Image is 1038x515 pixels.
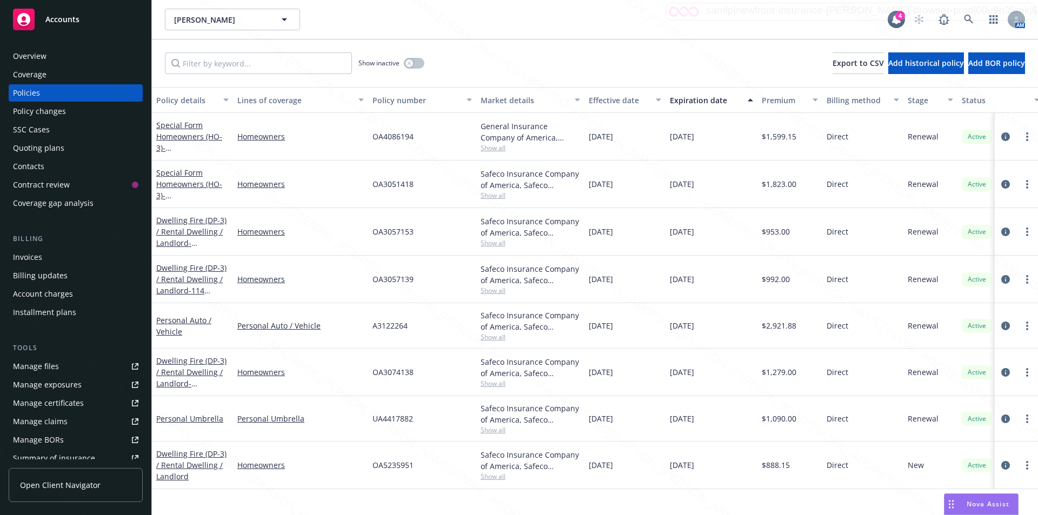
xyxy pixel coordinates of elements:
[372,366,414,378] span: OA3074138
[908,178,939,190] span: Renewal
[762,226,790,237] span: $953.00
[895,11,905,21] div: 4
[9,233,143,244] div: Billing
[1021,178,1034,191] a: more
[1021,130,1034,143] a: more
[9,431,143,449] a: Manage BORs
[13,121,50,138] div: SSC Cases
[358,58,400,68] span: Show inactive
[966,460,988,470] span: Active
[999,412,1012,425] a: circleInformation
[9,158,143,175] a: Contacts
[9,176,143,193] a: Contract review
[589,95,649,106] div: Effective date
[827,95,887,106] div: Billing method
[757,87,822,113] button: Premium
[968,58,1025,68] span: Add BOR policy
[1021,366,1034,379] a: more
[966,321,988,331] span: Active
[156,120,225,176] a: Special Form Homeowners (HO-3)
[372,226,414,237] span: OA3057153
[822,87,903,113] button: Billing method
[762,273,790,285] span: $992.00
[13,358,59,375] div: Manage files
[9,195,143,212] a: Coverage gap analysis
[827,226,848,237] span: Direct
[9,103,143,120] a: Policy changes
[156,238,225,259] span: - [STREET_ADDRESS]
[999,178,1012,191] a: circleInformation
[762,131,796,142] span: $1,599.15
[237,178,364,190] a: Homeowners
[481,356,580,379] div: Safeco Insurance Company of America, Safeco Insurance (Liberty Mutual)
[827,413,848,424] span: Direct
[156,263,227,307] a: Dwelling Fire (DP-3) / Rental Dwelling / Landlord
[1021,459,1034,472] a: more
[9,304,143,321] a: Installment plans
[13,376,82,393] div: Manage exposures
[9,413,143,430] a: Manage claims
[670,178,694,190] span: [DATE]
[13,176,70,193] div: Contract review
[999,130,1012,143] a: circleInformation
[481,121,580,143] div: General Insurance Company of America, Safeco Insurance
[962,95,1028,106] div: Status
[584,87,666,113] button: Effective date
[237,95,352,106] div: Lines of coverage
[481,143,580,152] span: Show all
[903,87,957,113] button: Stage
[481,238,580,248] span: Show all
[589,226,613,237] span: [DATE]
[999,459,1012,472] a: circleInformation
[9,394,143,412] a: Manage certificates
[908,95,941,106] div: Stage
[589,459,613,471] span: [DATE]
[481,379,580,388] span: Show all
[9,450,143,467] a: Summary of insurance
[13,413,68,430] div: Manage claims
[237,320,364,331] a: Personal Auto / Vehicle
[9,249,143,266] a: Invoices
[833,52,884,74] button: Export to CSV
[670,320,694,331] span: [DATE]
[156,449,227,481] a: Dwelling Fire (DP-3) / Rental Dwelling / Landlord
[237,131,364,142] a: Homeowners
[827,459,848,471] span: Direct
[999,319,1012,332] a: circleInformation
[481,168,580,191] div: Safeco Insurance Company of America, Safeco Insurance (Liberty Mutual)
[762,366,796,378] span: $1,279.00
[9,267,143,284] a: Billing updates
[481,286,580,295] span: Show all
[9,48,143,65] a: Overview
[368,87,476,113] button: Policy number
[156,315,211,337] a: Personal Auto / Vehicle
[165,9,300,30] button: [PERSON_NAME]
[827,366,848,378] span: Direct
[762,413,796,424] span: $1,090.00
[9,343,143,353] div: Tools
[888,58,964,68] span: Add historical policy
[13,249,42,266] div: Invoices
[13,304,76,321] div: Installment plans
[908,9,930,30] a: Start snowing
[481,425,580,434] span: Show all
[666,87,757,113] button: Expiration date
[966,275,988,284] span: Active
[156,285,225,307] span: - 114 [STREET_ADDRESS]
[1021,225,1034,238] a: more
[908,131,939,142] span: Renewal
[966,227,988,237] span: Active
[908,226,939,237] span: Renewal
[9,376,143,393] a: Manage exposures
[589,366,613,378] span: [DATE]
[589,131,613,142] span: [DATE]
[589,273,613,285] span: [DATE]
[13,195,94,212] div: Coverage gap analysis
[670,413,694,424] span: [DATE]
[1021,319,1034,332] a: more
[762,178,796,190] span: $1,823.00
[999,366,1012,379] a: circleInformation
[45,15,79,24] span: Accounts
[165,52,352,74] input: Filter by keyword...
[1021,273,1034,286] a: more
